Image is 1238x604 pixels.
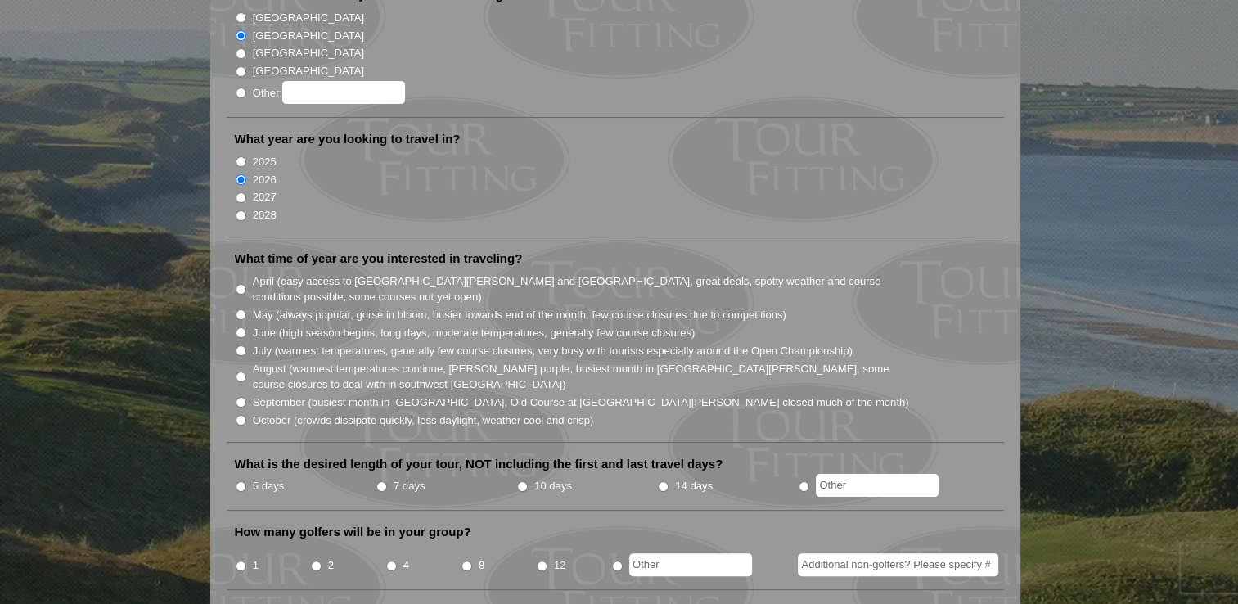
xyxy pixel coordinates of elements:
[253,207,277,223] label: 2028
[253,478,285,494] label: 5 days
[534,478,572,494] label: 10 days
[253,343,853,359] label: July (warmest temperatures, generally few course closures, very busy with tourists especially aro...
[253,189,277,205] label: 2027
[253,325,696,341] label: June (high season begins, long days, moderate temperatures, generally few course closures)
[816,474,939,497] input: Other
[253,307,786,323] label: May (always popular, gorse in bloom, busier towards end of the month, few course closures due to ...
[554,557,566,574] label: 12
[253,394,909,411] label: September (busiest month in [GEOGRAPHIC_DATA], Old Course at [GEOGRAPHIC_DATA][PERSON_NAME] close...
[253,45,364,61] label: [GEOGRAPHIC_DATA]
[253,172,277,188] label: 2026
[675,478,713,494] label: 14 days
[403,557,409,574] label: 4
[282,81,405,104] input: Other:
[253,10,364,26] label: [GEOGRAPHIC_DATA]
[629,553,752,576] input: Other
[253,81,405,104] label: Other:
[235,524,471,540] label: How many golfers will be in your group?
[479,557,484,574] label: 8
[253,273,911,305] label: April (easy access to [GEOGRAPHIC_DATA][PERSON_NAME] and [GEOGRAPHIC_DATA], great deals, spotty w...
[253,154,277,170] label: 2025
[253,557,259,574] label: 1
[253,412,594,429] label: October (crowds dissipate quickly, less daylight, weather cool and crisp)
[253,63,364,79] label: [GEOGRAPHIC_DATA]
[235,131,461,147] label: What year are you looking to travel in?
[235,456,723,472] label: What is the desired length of your tour, NOT including the first and last travel days?
[394,478,425,494] label: 7 days
[253,361,911,393] label: August (warmest temperatures continue, [PERSON_NAME] purple, busiest month in [GEOGRAPHIC_DATA][P...
[235,250,523,267] label: What time of year are you interested in traveling?
[798,553,998,576] input: Additional non-golfers? Please specify #
[253,28,364,44] label: [GEOGRAPHIC_DATA]
[328,557,334,574] label: 2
